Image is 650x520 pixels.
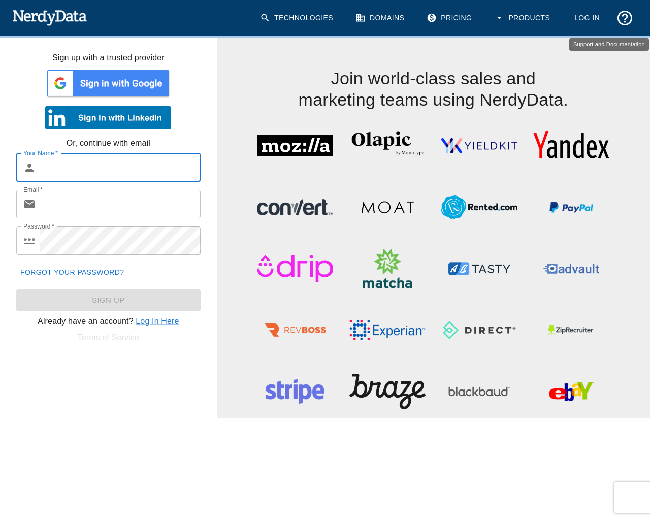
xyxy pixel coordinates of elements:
[254,5,341,31] a: Technologies
[420,5,480,31] a: Pricing
[349,369,426,414] img: Braze
[533,307,609,353] img: ZipRecruiter
[349,307,426,353] img: Experian
[569,38,649,51] div: Support and Documentation
[23,222,54,231] label: Password
[533,246,609,291] img: Advault
[533,369,609,414] img: eBay
[257,246,333,291] img: Drip
[349,123,426,169] img: Olapic
[78,333,140,342] a: Terms of Service
[533,123,609,169] img: Yandex
[23,185,43,194] label: Email
[257,123,333,169] img: Mozilla
[441,246,517,291] img: ABTasty
[257,369,333,414] img: Stripe
[249,36,617,111] h4: Join world-class sales and marketing teams using NerdyData.
[23,149,58,157] label: Your Name
[441,307,517,353] img: Direct
[257,184,333,230] img: Convert
[566,5,608,31] a: Log In
[349,246,426,291] img: Matcha
[136,317,179,326] a: Log In Here
[12,7,87,27] img: NerdyData.com
[612,5,638,31] button: Support and Documentation
[16,263,128,282] a: Forgot your password?
[488,5,558,31] button: Products
[533,184,609,230] img: PayPal
[257,307,333,353] img: RevBoss
[441,184,517,230] img: Rented
[349,184,426,230] img: Moat
[349,5,412,31] a: Domains
[441,369,517,414] img: Blackbaud
[441,123,517,169] img: YieldKit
